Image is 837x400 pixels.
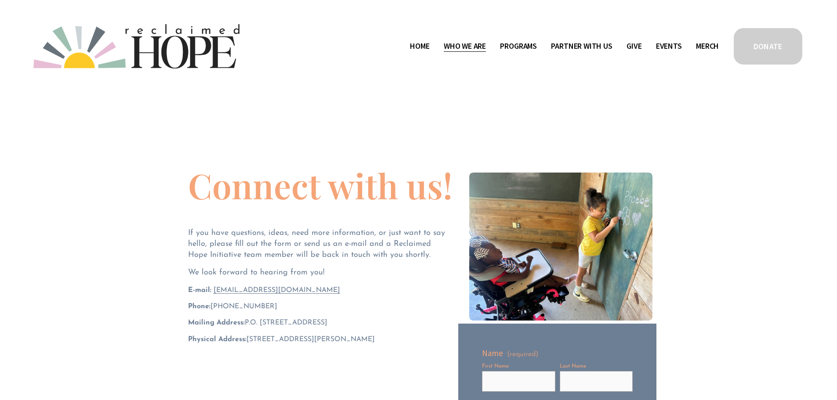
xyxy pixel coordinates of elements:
a: Give [627,40,641,54]
span: Who We Are [444,40,486,53]
a: folder dropdown [444,40,486,54]
a: Home [410,40,429,54]
a: folder dropdown [551,40,612,54]
div: First Name [482,363,555,371]
span: Partner With Us [551,40,612,53]
span: We look forward to hearing from you! [188,269,325,277]
span: [STREET_ADDRESS][PERSON_NAME] [188,336,375,343]
div: Last Name [560,363,633,371]
a: [EMAIL_ADDRESS][DOMAIN_NAME] [214,287,340,294]
a: Events [656,40,682,54]
strong: E-mail: [188,287,211,294]
span: ‪[PHONE_NUMBER]‬ [188,303,277,310]
strong: Mailing Address: [188,319,245,326]
span: (required) [507,351,538,358]
img: Reclaimed Hope Initiative [33,24,239,68]
h1: Connect with us! [188,168,453,202]
a: DONATE [732,27,804,66]
span: Programs [500,40,537,53]
span: Name [482,347,503,359]
strong: Phone: [188,303,210,310]
span: If you have questions, ideas, need more information, or just want to say hello, please fill out t... [188,229,448,259]
strong: Physical Address: [188,336,246,343]
a: Merch [696,40,719,54]
a: folder dropdown [500,40,537,54]
span: P.O. [STREET_ADDRESS] [188,319,327,326]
